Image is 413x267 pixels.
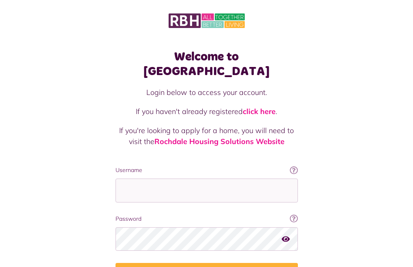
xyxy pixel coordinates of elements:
label: Password [116,215,298,223]
img: MyRBH [169,12,245,29]
a: Rochdale Housing Solutions Website [154,137,285,146]
p: Login below to access your account. [116,87,298,98]
p: If you're looking to apply for a home, you will need to visit the [116,125,298,147]
label: Username [116,166,298,174]
a: click here [243,107,276,116]
p: If you haven't already registered . [116,106,298,117]
h1: Welcome to [GEOGRAPHIC_DATA] [116,50,298,79]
